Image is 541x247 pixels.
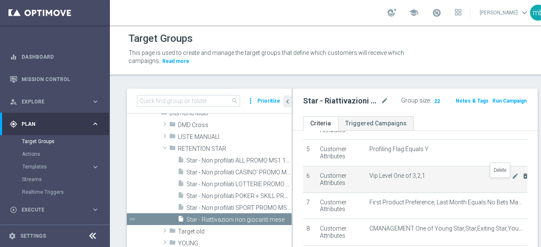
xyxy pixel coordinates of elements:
span: Templates [22,164,83,169]
i: play_circle_outline [10,206,17,214]
i: insert_drive_file [178,215,184,225]
span: 22 [433,98,441,106]
span: Star - Riattivazioni non giocanti mese [186,216,292,223]
div: Execute [10,206,91,214]
div: Dashboard [10,46,99,68]
div: Templates [22,164,91,169]
i: insert_drive_file [178,180,184,190]
a: Target Groups [22,138,88,145]
button: Run Campaign [492,96,527,106]
i: settings [8,232,16,240]
a: Triggered Campaigns [338,116,414,131]
div: Explore [10,98,91,106]
a: Criteria [303,116,338,131]
i: equalizer [10,53,17,61]
button: play_circle_outline Execute keyboard_arrow_right [9,206,100,213]
span: Plan [22,122,91,127]
i: keyboard_arrow_right [91,98,99,106]
button: Mission Control [9,76,100,83]
button: person_search Explore keyboard_arrow_right [9,98,100,105]
button: Prioritize [256,95,281,107]
i: keyboard_arrow_right [91,120,99,128]
button: Notes & Tags [455,96,489,106]
a: Realtime Triggers [22,189,88,195]
span: Vip Level One of 3,2,1 [369,172,512,179]
i: folder [169,133,176,142]
i: insert_drive_file [178,156,184,166]
i: insert_drive_file [178,168,184,178]
td: Customer Attributes [317,140,366,166]
div: Mission Control [10,68,99,90]
a: Settings [20,233,46,239]
i: folder [169,144,176,154]
input: Quick find group or folder [137,95,240,107]
span: keyboard_arrow_down [520,8,529,17]
label: : [430,97,431,104]
td: Customer Attributes [317,219,366,246]
span: LISTE MANUALI [178,133,292,141]
i: mode_edit [381,96,388,106]
i: folder [161,109,167,119]
div: Templates [22,160,109,173]
span: search [231,98,238,104]
h2: Star - Riattivazioni non giocanti mese [303,96,379,106]
a: Actions [22,151,88,157]
button: equalizer Dashboard [9,54,100,60]
span: DMD Cross [178,122,292,129]
button: chevron_left [283,95,292,107]
button: Read more [161,57,190,66]
span: Target old [178,228,292,235]
td: 7 [303,193,317,219]
i: keyboard_arrow_right [91,163,99,171]
span: First Product Preference, Last Month Equals No Bets Made [369,199,524,206]
div: Plan [10,120,91,128]
a: Mission Control [22,68,99,90]
i: gps_fixed [10,120,17,128]
td: 8 [303,219,317,246]
td: 6 [303,166,317,193]
span: Star - Non profilati POKER &#x2B; SKILL PROMO MS1 1M (3m) [186,193,292,200]
div: Streams [22,173,109,186]
span: Star - Non profilati CASINO&#x27; PROMO MS1 1M (3m) [186,169,292,176]
span: This page is used to create and manage the target groups that define which customers will receive... [128,49,404,64]
span: school [409,8,418,17]
i: insert_drive_file [178,192,184,201]
span: Star - Non profilati SPORT PROMO MS1 1M (3m) [186,204,292,212]
td: Customer Attributes [317,193,366,219]
a: Dashboard [22,46,99,68]
h1: Target Groups [128,33,193,45]
span: Star - Non profilati ALL PROMO MS1 1M (3m) [186,157,292,164]
span: RETENTION STAR [178,145,292,152]
i: delete_forever [522,173,529,179]
i: folder [169,121,176,130]
i: folder [169,227,176,237]
a: [PERSON_NAME]keyboard_arrow_down [479,6,530,19]
i: more_vert [246,95,255,107]
td: Customer Attributes [317,166,366,193]
label: Group size [401,97,430,104]
div: Target Groups [22,135,109,148]
i: chevron_left [284,98,292,106]
span: CMANAGEMENT One of Young Star,Star,Exiting Star,Young Diamond,Diamond,Exiting Diamond [369,225,524,232]
i: person_search [10,98,17,106]
i: insert_drive_file [178,204,184,213]
span: Execute [22,207,91,212]
span: Explore [22,99,91,104]
span: Star - Non profilati LOTTERIE PROMO MS1 1M (3m) [186,181,292,188]
button: Templates keyboard_arrow_right [22,163,100,170]
i: keyboard_arrow_right [91,206,99,214]
div: Realtime Triggers [22,186,109,198]
span: Profiling Flag Equals Y [369,146,429,153]
button: gps_fixed Plan keyboard_arrow_right [9,121,100,128]
div: Actions [22,148,109,160]
a: Streams [22,176,88,183]
i: mode_edit [512,173,519,179]
td: 5 [303,140,317,166]
span: YOUNG [178,240,292,247]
